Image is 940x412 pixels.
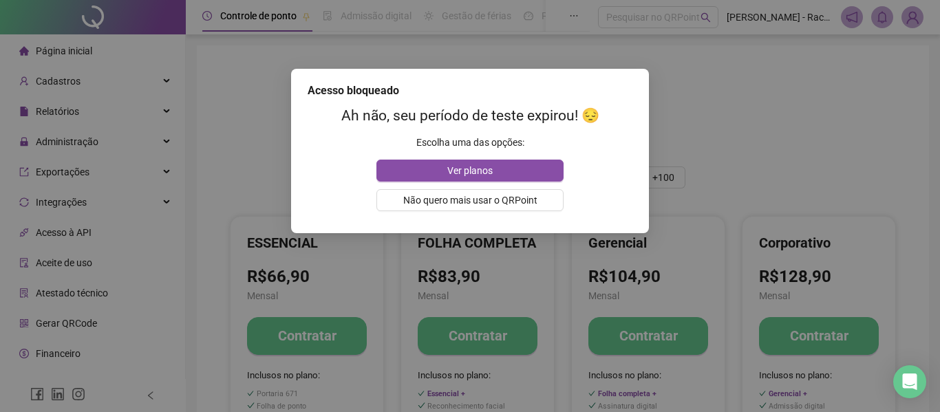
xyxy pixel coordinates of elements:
span: Não quero mais usar o QRPoint [403,193,537,208]
button: Ver planos [376,160,563,182]
span: Ver planos [447,163,493,178]
h2: Ah não, seu período de teste expirou! 😔 [308,105,632,127]
div: Acesso bloqueado [308,83,632,99]
p: Escolha uma das opções: [308,135,632,150]
button: Não quero mais usar o QRPoint [376,189,563,211]
div: Open Intercom Messenger [893,365,926,398]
